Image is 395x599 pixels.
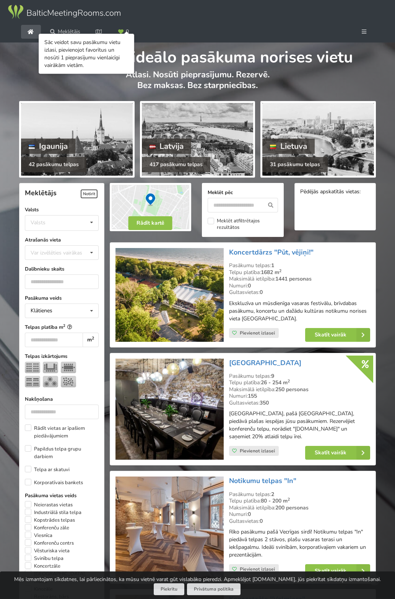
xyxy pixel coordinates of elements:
[21,157,86,172] div: 42 pasākumu telpas
[61,362,76,373] img: Sapulce
[229,498,370,504] div: Telpu platība:
[115,477,224,578] img: Svinību telpa | Vecrīga | Notikumu telpas "In"
[305,564,370,578] a: Skatīt vairāk
[300,189,370,196] div: Pēdējās apskatītās vietas:
[25,353,99,360] label: Telpas izkārtojums
[229,379,370,386] div: Telpu platība:
[140,101,255,178] a: Latvija 417 pasākumu telpas
[19,42,376,67] h1: Atrodi savu ideālo pasākuma norises vietu
[229,393,370,400] div: Numuri:
[279,268,281,274] sup: 2
[25,492,99,499] label: Pasākuma vietas veids
[261,379,290,386] strong: 26 - 254 m
[61,376,76,387] img: Pieņemšana
[25,362,40,373] img: Teātris
[81,189,98,198] span: Notīrīt
[21,139,75,154] div: Igaunija
[92,335,94,341] sup: 2
[19,69,376,99] p: Atlasi. Nosūti pieprasījumu. Rezervē. Bez maksas. Bez starpniecības.
[208,218,278,231] label: Meklēt atfiltrētajos rezultātos
[288,378,290,384] sup: 2
[29,248,99,257] div: Var izvēlēties vairākas
[25,509,81,516] label: Industriālā stila telpa
[25,539,74,547] label: Konferenču centrs
[260,101,376,178] a: Lietuva 31 pasākumu telpas
[187,583,241,595] a: Privātuma politika
[25,547,70,555] label: Vēsturiska vieta
[229,518,370,525] div: Gultasvietas:
[260,399,269,406] strong: 350
[271,372,274,380] strong: 9
[229,373,370,380] div: Pasākumu telpas:
[248,392,257,400] strong: 155
[229,528,370,559] p: Rīko pasākumu pašā Vecrīgas sirdī! Notikumu telpas "In" piedāvā telpas 2 stāvos, plašu vasaras te...
[63,323,65,328] sup: 2
[248,511,251,518] strong: 0
[115,248,224,342] img: Neierastas vietas | Liepāja | Koncertdārzs "Pūt, vējiņi!"
[25,479,83,486] label: Korporatīvais bankets
[45,25,86,39] a: Meklētājs
[229,269,370,276] div: Telpu platība:
[229,282,370,289] div: Numuri:
[261,269,281,276] strong: 1682 m
[288,496,290,502] sup: 2
[25,424,99,440] label: Rādīt vietas ar īpašiem piedāvājumiem
[229,511,370,518] div: Numuri:
[305,446,370,460] a: Skatīt vairāk
[229,358,301,367] a: [GEOGRAPHIC_DATA]
[240,330,275,336] span: Pievienot izlasei
[260,289,263,296] strong: 0
[25,188,57,197] span: Meklētājs
[275,504,309,511] strong: 200 personas
[25,265,99,273] label: Dalībnieku skaits
[261,497,290,504] strong: 80 - 200 m
[229,276,370,282] div: Maksimālā ietilpība:
[25,501,73,509] label: Neierastas vietas
[25,555,63,562] label: Svinību telpa
[7,4,122,20] img: Baltic Meeting Rooms
[31,219,46,226] div: Valsts
[260,517,263,525] strong: 0
[271,491,274,498] strong: 2
[43,376,58,387] img: Bankets
[25,516,75,524] label: Kopstrādes telpas
[229,504,370,511] div: Maksimālā ietilpība:
[305,328,370,342] a: Skatīt vairāk
[229,410,370,441] p: [GEOGRAPHIC_DATA], pašā [GEOGRAPHIC_DATA], piedāvā plašas iespējas jūsu pasākumiem. Rezervējiet k...
[229,300,370,323] p: Ekskluzīva un mūsdienīga vasaras festivālu, brīvdabas pasākumu, koncertu un dažādu kultūras notik...
[275,386,309,393] strong: 250 personas
[25,445,99,460] label: Papildus telpa grupu darbiem
[19,101,135,178] a: Igaunija 42 pasākumu telpas
[240,448,275,454] span: Pievienot izlasei
[142,157,210,172] div: 417 pasākumu telpas
[25,562,60,570] label: Koncertzāle
[142,139,192,154] div: Latvija
[83,333,98,347] div: m
[262,139,315,154] div: Lietuva
[271,262,274,269] strong: 1
[115,359,224,460] img: Viesnīca | Rīga | Pullman Riga Old Town Hotel
[154,583,184,595] button: Piekrītu
[126,29,129,34] span: 0
[229,400,370,406] div: Gultasvietas:
[25,570,99,585] label: [GEOGRAPHIC_DATA], muiža
[25,376,40,387] img: Klase
[44,39,128,69] div: Sāc veidot savu pasākumu vietu izlasi, pievienojot favorītus un nosūti 1 pieprasījumu vienlaicīgi...
[229,476,296,485] a: Notikumu telpas "In"
[229,491,370,498] div: Pasākumu telpas:
[229,262,370,269] div: Pasākumu telpas:
[110,183,191,231] img: Rādīt kartē
[25,236,99,244] label: Atrašanās vieta
[25,323,99,331] label: Telpas platība m
[248,282,251,289] strong: 0
[25,395,99,403] label: Nakšņošana
[262,157,328,172] div: 31 pasākumu telpas
[25,524,69,532] label: Konferenču zāle
[128,216,172,230] button: Rādīt kartē
[208,189,278,196] label: Meklēt pēc
[275,275,312,282] strong: 1441 personas
[43,362,58,373] img: U-Veids
[229,248,314,257] a: Koncertdārzs "Pūt, vējiņi!"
